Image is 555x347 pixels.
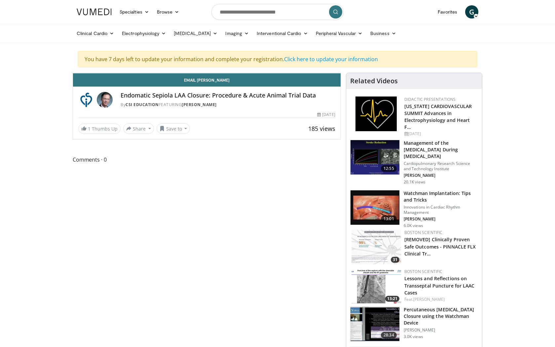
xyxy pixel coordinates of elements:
a: Business [366,27,400,40]
h3: Management of the [MEDICAL_DATA] During [MEDICAL_DATA] [404,140,478,160]
p: Innovations in Cardiac Rhythm Management [404,205,478,215]
span: 13:01 [381,215,397,222]
a: 13:21 [351,269,401,303]
h3: Percutaneous [MEDICAL_DATA] Closure using the Watchman Device [404,306,478,326]
a: [REMOVED] Clinically Proven Safe Outcomes - PINNACLE FLX Clinical Tr… [404,236,476,256]
div: Feat. [404,296,477,302]
img: 1860aa7a-ba06-47e3-81a4-3dc728c2b4cf.png.150x105_q85_autocrop_double_scale_upscale_version-0.2.png [355,96,397,131]
a: Electrophysiology [118,27,170,40]
a: Favorites [434,5,461,19]
p: 20.1K views [404,179,425,185]
button: Share [123,123,154,134]
img: e7e41812-24f3-41e5-81e2-e7dba3ad32ed.png.150x105_q85_crop-smart_upscale.png [351,269,401,303]
a: 13:01 Watchman Implantation: Tips and Tricks Innovations in Cardiac Rhythm Management [PERSON_NAM... [350,190,478,228]
p: [PERSON_NAME] [404,216,478,222]
p: 6.0K views [404,223,423,228]
a: Clinical Cardio [73,27,118,40]
a: Click here to update your information [284,56,378,63]
div: You have 7 days left to update your information and complete your registration. [78,51,477,67]
a: 12:55 Management of the [MEDICAL_DATA] During [MEDICAL_DATA] Cardiopulmonary Research Science and... [350,140,478,185]
p: [PERSON_NAME] [404,328,478,333]
span: 185 views [308,125,335,133]
p: 3.0K views [404,334,423,339]
a: 31 [351,230,401,264]
button: Save to [157,123,190,134]
a: Interventional Cardio [253,27,312,40]
span: 12:55 [381,165,397,172]
span: 28:34 [381,332,397,338]
h4: Endomatic Sepiola LAA Closure: Procedure & Acute Animal Trial Data [121,92,335,99]
img: CSI Education [78,92,94,108]
p: [PERSON_NAME] [404,173,478,178]
img: wyzKNMKtRlFZDAp34xMDoxOjByO_JhYE.150x105_q85_crop-smart_upscale.jpg [351,307,399,341]
div: Didactic Presentations [404,96,477,102]
a: Lessons and Reflections on Transseptal Puncture for LAAC Cases [404,275,475,295]
a: [US_STATE] CARDIOVASCULAR SUMMIT Advances in Electrophysiology and Heart F… [404,103,472,130]
a: CSI Education [126,102,159,107]
a: Boston Scientific [404,230,443,235]
img: 765b9447-8fd9-424b-8794-b2d7621c0225.150x105_q85_crop-smart_upscale.jpg [351,230,401,264]
span: Comments 0 [73,155,341,164]
a: 1 Thumbs Up [78,124,121,134]
span: 13:21 [385,296,399,302]
a: [MEDICAL_DATA] [170,27,221,40]
img: Avatar [97,92,113,108]
input: Search topics, interventions [211,4,344,20]
div: [DATE] [404,131,477,137]
div: [DATE] [317,112,335,118]
a: Email [PERSON_NAME] [73,73,341,87]
a: Browse [153,5,183,19]
h3: Watchman Implantation: Tips and Tricks [404,190,478,203]
div: By FEATURING [121,102,335,108]
img: VuMedi Logo [77,9,112,15]
a: G [465,5,478,19]
a: 28:34 Percutaneous [MEDICAL_DATA] Closure using the Watchman Device [PERSON_NAME] 3.0K views [350,306,478,341]
a: Boston Scientific [404,269,443,274]
img: ASqSTwfBDudlPt2X4xMDoxOjAxMTuB36.150x105_q85_crop-smart_upscale.jpg [351,140,399,174]
span: 1 [88,126,91,132]
img: d3d09088-4137-4c73-ae10-d8ef0dc40dbd.150x105_q85_crop-smart_upscale.jpg [351,190,399,225]
h4: Related Videos [350,77,398,85]
a: [PERSON_NAME] [413,296,445,302]
a: Specialties [116,5,153,19]
a: [PERSON_NAME] [182,102,217,107]
a: Imaging [221,27,253,40]
p: Cardiopulmonary Research Science and Technology Institute [404,161,478,172]
span: 31 [391,257,399,263]
a: Peripheral Vascular [312,27,366,40]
